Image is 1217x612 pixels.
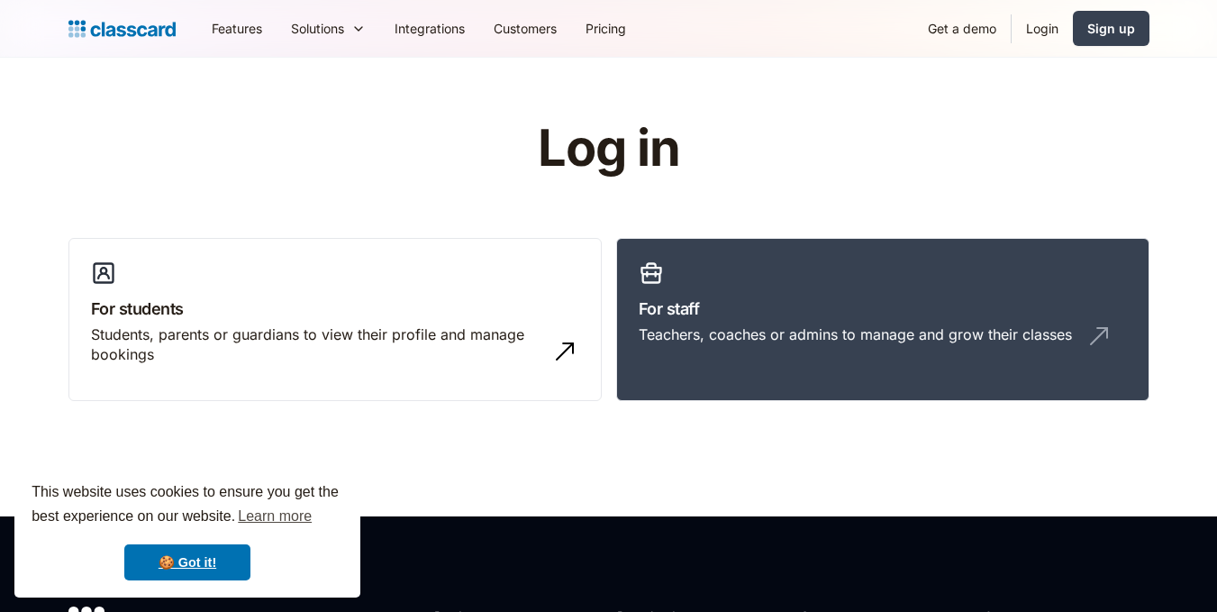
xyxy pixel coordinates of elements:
h3: For staff [639,297,1127,321]
div: cookieconsent [14,464,360,598]
a: Sign up [1073,11,1149,46]
a: Get a demo [913,8,1011,49]
a: For studentsStudents, parents or guardians to view their profile and manage bookings [68,238,602,402]
a: Pricing [571,8,640,49]
div: Sign up [1087,19,1135,38]
a: Customers [479,8,571,49]
div: Solutions [291,19,344,38]
h3: For students [91,297,579,321]
a: Login [1012,8,1073,49]
a: dismiss cookie message [124,544,250,580]
a: Integrations [380,8,479,49]
span: This website uses cookies to ensure you get the best experience on our website. [32,481,343,530]
a: learn more about cookies [235,503,314,530]
a: For staffTeachers, coaches or admins to manage and grow their classes [616,238,1149,402]
a: Features [197,8,277,49]
div: Teachers, coaches or admins to manage and grow their classes [639,324,1072,344]
a: Logo [68,16,176,41]
h1: Log in [322,121,895,177]
div: Students, parents or guardians to view their profile and manage bookings [91,324,543,365]
div: Solutions [277,8,380,49]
